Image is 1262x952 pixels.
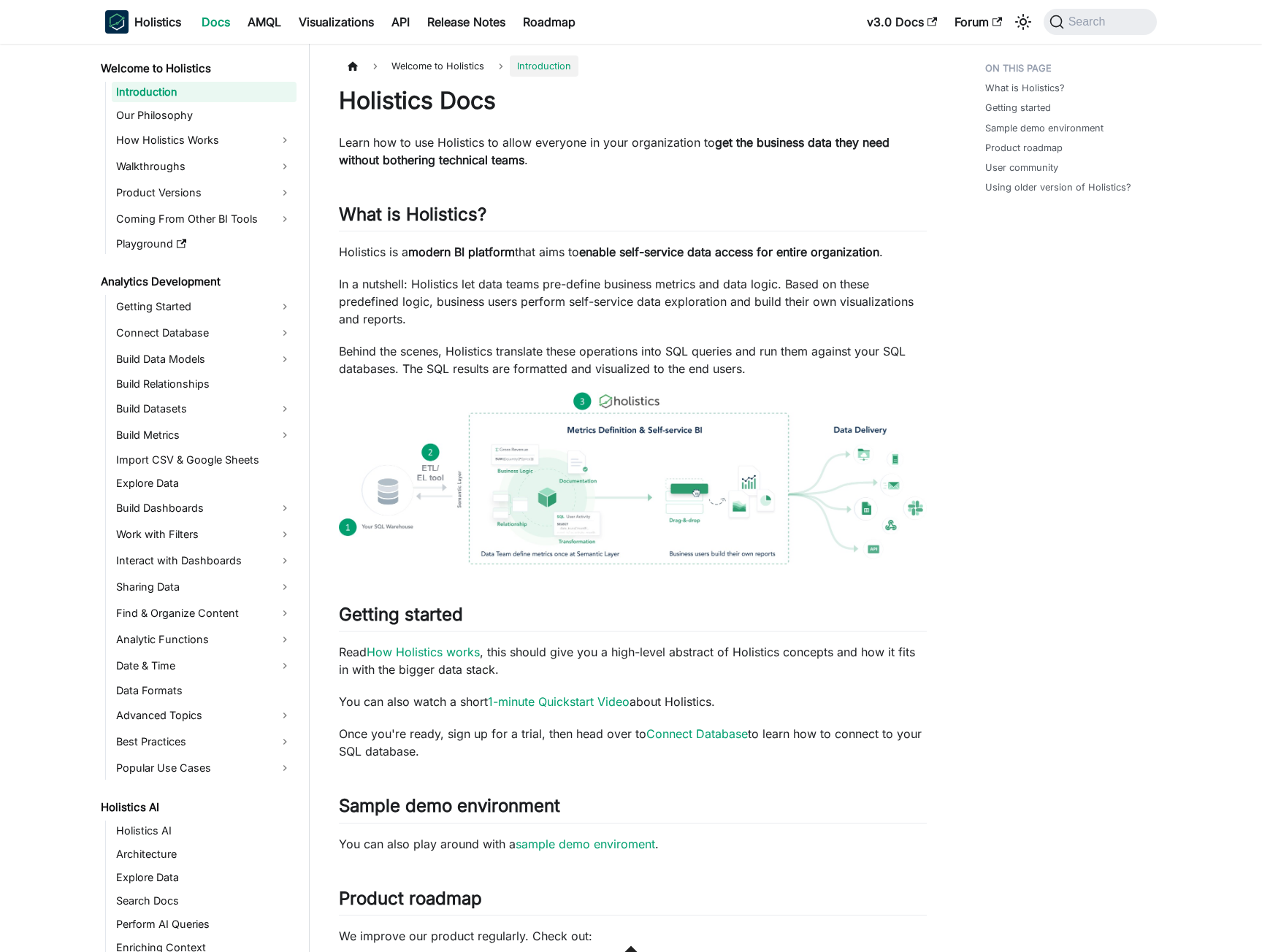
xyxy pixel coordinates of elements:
[112,321,297,345] a: Connect Database
[339,693,927,710] p: You can also watch a short about Holistics.
[510,55,578,77] span: Introduction
[946,10,1011,34] a: Forum
[96,58,297,79] a: Welcome to Holistics
[418,10,514,34] a: Release Notes
[339,134,927,169] p: Learn how to use Holistics to allow everyone in your organization to .
[112,914,297,934] a: Perform AI Queries
[985,81,1065,95] a: What is Holistics?
[339,835,927,853] p: You can also play around with a .
[112,575,297,599] a: Sharing Data
[112,207,297,231] a: Coming From Other BI Tools
[91,44,310,952] nav: Docs sidebar
[579,245,879,259] strong: enable self-service data access for entire organization
[112,756,297,780] a: Popular Use Cases
[112,374,297,394] a: Build Relationships
[1011,10,1035,34] button: Switch between dark and light mode (currently system mode)
[1064,15,1114,28] span: Search
[112,654,297,677] a: Date & Time
[339,204,927,231] h2: What is Holistics?
[516,837,655,851] a: sample demo enviroment
[646,726,748,741] a: Connect Database
[339,243,927,261] p: Holistics is a that aims to .
[112,181,297,204] a: Product Versions
[339,795,927,823] h2: Sample demo environment
[985,101,1051,115] a: Getting started
[239,10,290,34] a: AMQL
[193,10,239,34] a: Docs
[112,844,297,864] a: Architecture
[112,549,297,572] a: Interact with Dashboards
[339,342,927,377] p: Behind the scenes, Holistics translate these operations into SQL queries and run them against you...
[112,473,297,494] a: Explore Data
[112,397,297,421] a: Build Datasets
[514,10,584,34] a: Roadmap
[985,161,1058,174] a: User community
[339,725,927,760] p: Once you're ready, sign up for a trial, then head over to to learn how to connect to your SQL dat...
[985,180,1131,194] a: Using older version of Holistics?
[1044,9,1157,35] button: Search (Command+K)
[105,10,129,34] img: Holistics
[105,10,181,34] a: HolisticsHolisticsHolistics
[112,891,297,911] a: Search Docs
[408,245,515,259] strong: modern BI platform
[96,272,297,292] a: Analytics Development
[112,523,297,546] a: Work with Filters
[339,55,927,77] nav: Breadcrumbs
[488,694,630,709] a: 1-minute Quickstart Video
[112,105,297,126] a: Our Philosophy
[339,392,927,564] img: How Holistics fits in your Data Stack
[384,55,492,77] span: Welcome to Holistics
[112,423,297,447] a: Build Metrics
[339,927,927,945] p: We improve our product regularly. Check out:
[339,888,927,915] h2: Product roadmap
[112,348,297,371] a: Build Data Models
[112,867,297,888] a: Explore Data
[112,680,297,701] a: Data Formats
[339,604,927,632] h2: Getting started
[383,10,418,34] a: API
[112,234,297,254] a: Playground
[339,55,367,77] a: Home page
[112,155,297,178] a: Walkthroughs
[112,730,297,753] a: Best Practices
[367,645,480,659] a: How Holistics works
[858,10,946,34] a: v3.0 Docs
[339,275,927,328] p: In a nutshell: Holistics let data teams pre-define business metrics and data logic. Based on thes...
[112,628,297,651] a: Analytic Functions
[290,10,383,34] a: Visualizations
[96,797,297,818] a: Holistics AI
[112,128,297,152] a: How Holistics Works
[339,86,927,115] h1: Holistics Docs
[112,704,297,727] a: Advanced Topics
[339,643,927,678] p: Read , this should give you a high-level abstract of Holistics concepts and how it fits in with t...
[985,121,1104,135] a: Sample demo environment
[112,821,297,841] a: Holistics AI
[112,295,297,318] a: Getting Started
[134,13,181,31] b: Holistics
[985,141,1063,155] a: Product roadmap
[112,450,297,470] a: Import CSV & Google Sheets
[112,496,297,520] a: Build Dashboards
[112,602,297,625] a: Find & Organize Content
[112,82,297,102] a: Introduction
